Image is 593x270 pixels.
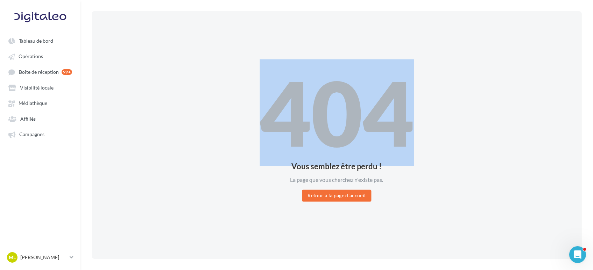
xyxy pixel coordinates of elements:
[19,69,59,75] span: Boîte de réception
[62,69,72,75] div: 99+
[19,54,43,59] span: Opérations
[20,85,54,91] span: Visibilité locale
[260,163,414,171] div: Vous semblez être perdu !
[4,81,76,94] a: Visibilité locale
[302,190,371,202] button: Retour à la page d'accueil
[4,34,76,47] a: Tableau de bord
[6,251,75,264] a: ML [PERSON_NAME]
[9,254,16,261] span: ML
[569,246,586,263] iframe: Intercom live chat
[20,116,36,122] span: Affiliés
[260,68,414,157] div: 404
[4,50,76,62] a: Opérations
[19,100,47,106] span: Médiathèque
[4,97,76,109] a: Médiathèque
[20,254,67,261] p: [PERSON_NAME]
[4,112,76,125] a: Affiliés
[19,132,44,137] span: Campagnes
[4,65,76,78] a: Boîte de réception 99+
[4,128,76,140] a: Campagnes
[19,38,53,44] span: Tableau de bord
[260,176,414,184] div: La page que vous cherchez n'existe pas.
